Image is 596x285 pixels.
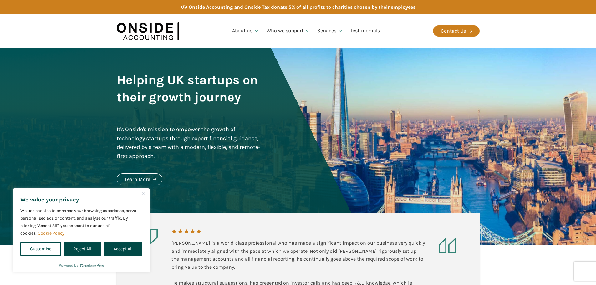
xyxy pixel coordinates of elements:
img: Close [142,192,145,195]
div: Powered by [59,262,104,268]
a: Visit CookieYes website [80,263,104,267]
button: Customise [20,242,61,256]
a: Testimonials [347,20,384,42]
button: Reject All [64,242,101,256]
div: It's Onside's mission to empower the growth of technology startups through expert financial guida... [117,125,262,161]
p: We use cookies to enhance your browsing experience, serve personalised ads or content, and analys... [20,207,142,237]
a: Contact Us [433,25,480,37]
div: Onside Accounting and Onside Tax donate 5% of all profits to charities chosen by their employees [189,3,415,11]
div: We value your privacy [13,188,150,272]
button: Close [140,190,147,197]
a: Cookie Policy [38,230,65,236]
h1: Helping UK startups on their growth journey [117,71,262,106]
a: Learn More [117,173,162,185]
p: We value your privacy [20,196,142,203]
div: Contact Us [441,27,466,35]
div: Learn More [125,175,150,183]
a: Who we support [263,20,314,42]
a: About us [228,20,263,42]
img: Onside Accounting [117,19,179,43]
button: Accept All [104,242,142,256]
a: Services [313,20,347,42]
